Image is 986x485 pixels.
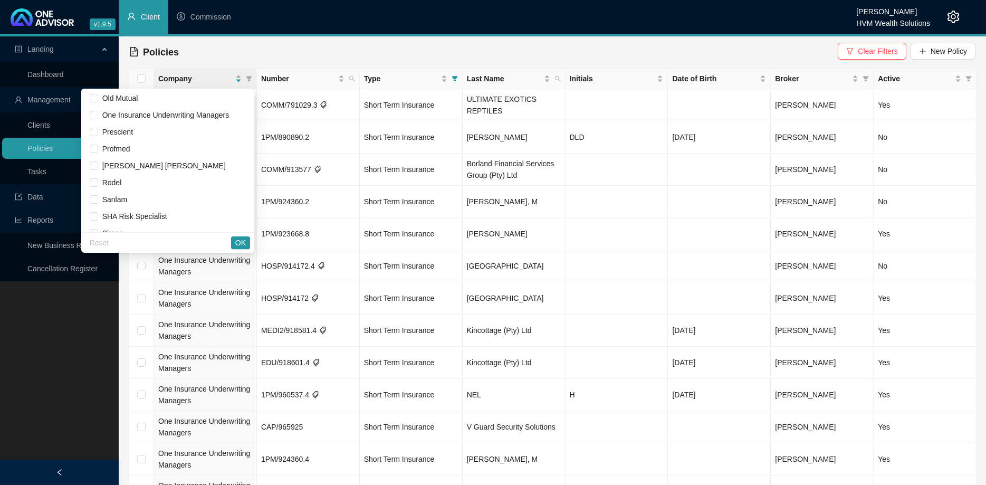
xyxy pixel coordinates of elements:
[27,144,53,153] a: Policies
[98,94,138,102] span: Old Mutual
[320,101,327,109] span: tags
[668,121,771,154] td: [DATE]
[158,73,233,84] span: Company
[668,347,771,379] td: [DATE]
[672,73,758,84] span: Date of Birth
[874,250,977,282] td: No
[863,75,869,82] span: filter
[858,45,897,57] span: Clear Filters
[312,391,319,398] span: tags
[158,256,250,276] span: One Insurance Underwriting Managers
[856,3,930,14] div: [PERSON_NAME]
[668,315,771,347] td: [DATE]
[463,443,566,476] td: [PERSON_NAME], M
[463,69,566,89] th: Last Name
[775,101,836,109] span: [PERSON_NAME]
[874,218,977,250] td: Yes
[771,69,874,89] th: Broker
[257,315,360,347] td: MEDI2/918581.4
[141,13,160,21] span: Client
[257,282,360,315] td: HOSP/914172
[463,315,566,347] td: Kincottage (Pty) Ltd
[552,71,563,87] span: search
[158,288,250,308] span: One Insurance Underwriting Managers
[143,47,179,58] span: Policies
[27,121,50,129] a: Clients
[931,45,967,57] span: New Policy
[319,327,327,334] span: tags
[349,75,355,82] span: search
[566,121,668,154] td: DLD
[364,391,435,399] span: Short Term Insurance
[775,391,836,399] span: [PERSON_NAME]
[27,96,71,104] span: Management
[467,73,542,84] span: Last Name
[775,423,836,431] span: [PERSON_NAME]
[364,358,435,367] span: Short Term Insurance
[98,229,123,237] span: Sirago
[874,379,977,411] td: Yes
[15,45,22,53] span: profile
[463,411,566,443] td: V Guard Security Solutions
[668,69,771,89] th: Date of Birth
[90,18,116,30] span: v1.9.5
[775,326,836,335] span: [PERSON_NAME]
[257,89,360,121] td: COMM/791029.3
[874,89,977,121] td: Yes
[463,154,566,186] td: Borland Financial Services Group (Pty) Ltd
[874,282,977,315] td: Yes
[246,75,252,82] span: filter
[364,165,435,174] span: Short Term Insurance
[874,69,977,89] th: Active
[775,262,836,270] span: [PERSON_NAME]
[27,70,64,79] a: Dashboard
[874,154,977,186] td: No
[566,379,668,411] td: H
[127,12,136,21] span: user
[98,212,167,221] span: SHA Risk Specialist
[158,449,250,469] span: One Insurance Underwriting Managers
[364,73,439,84] span: Type
[318,262,325,270] span: tags
[775,230,836,238] span: [PERSON_NAME]
[347,71,357,87] span: search
[244,71,254,87] span: filter
[874,121,977,154] td: No
[27,45,54,53] span: Landing
[158,417,250,437] span: One Insurance Underwriting Managers
[554,75,561,82] span: search
[775,165,836,174] span: [PERSON_NAME]
[775,294,836,302] span: [PERSON_NAME]
[158,385,250,405] span: One Insurance Underwriting Managers
[860,71,871,87] span: filter
[364,294,435,302] span: Short Term Insurance
[846,47,854,55] span: filter
[257,250,360,282] td: HOSP/914172.4
[261,230,309,238] span: 1PM/923668.8
[261,455,309,463] span: 1PM/924360.4
[463,347,566,379] td: Kincottage (Pty) Ltd
[98,128,133,136] span: Prescient
[27,167,46,176] a: Tasks
[177,12,185,21] span: dollar
[312,359,320,366] span: tags
[463,89,566,121] td: ULTIMATE EXOTICS REPTILES
[449,71,460,87] span: filter
[963,71,974,87] span: filter
[311,294,319,302] span: tags
[56,469,63,476] span: left
[364,423,435,431] span: Short Term Insurance
[775,455,836,463] span: [PERSON_NAME]
[261,197,309,206] span: 1PM/924360.2
[364,230,435,238] span: Short Term Insurance
[158,353,250,373] span: One Insurance Underwriting Managers
[775,358,836,367] span: [PERSON_NAME]
[98,111,229,119] span: One Insurance Underwriting Managers
[463,379,566,411] td: NEL
[364,133,435,141] span: Short Term Insurance
[874,443,977,476] td: Yes
[360,69,463,89] th: Type
[27,193,43,201] span: Data
[566,69,668,89] th: Initials
[364,326,435,335] span: Short Term Insurance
